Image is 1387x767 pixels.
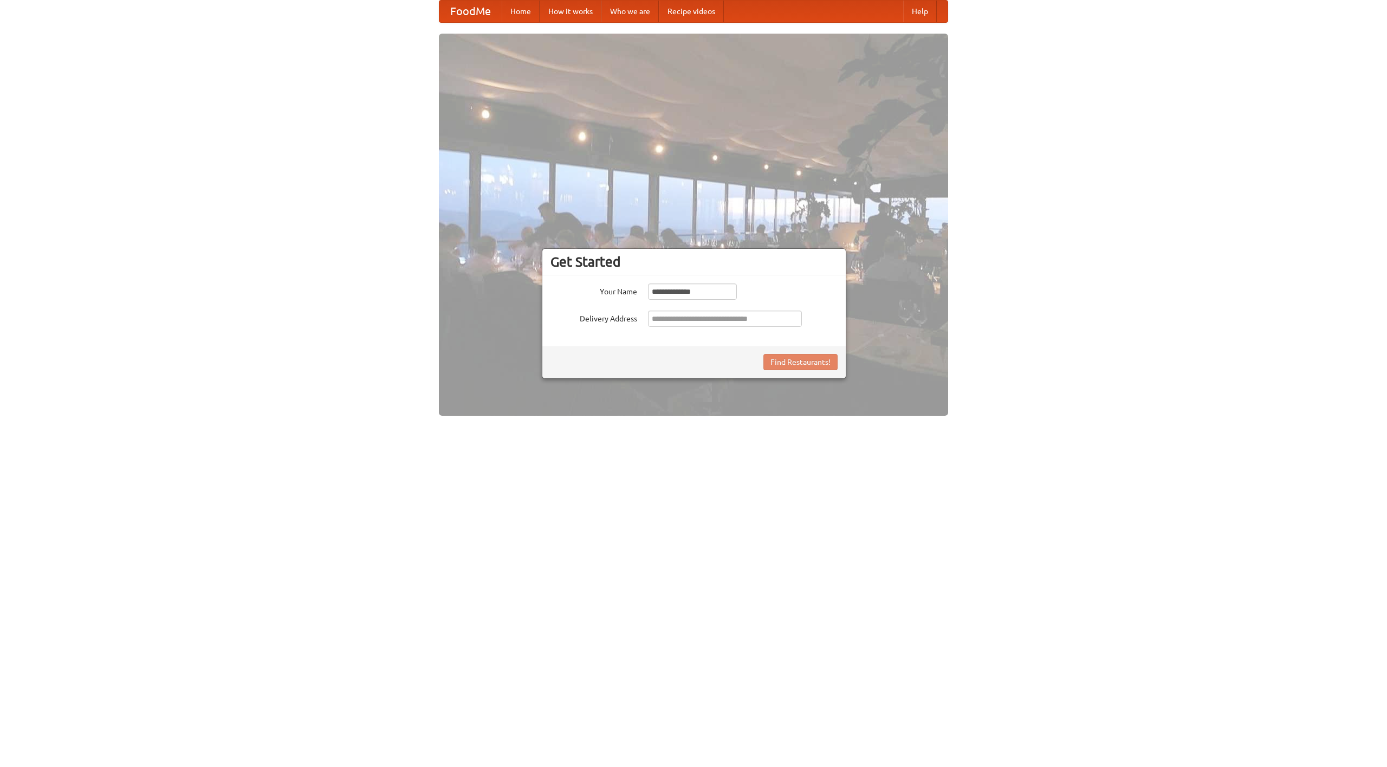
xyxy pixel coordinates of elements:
a: How it works [540,1,601,22]
h3: Get Started [550,254,838,270]
a: Recipe videos [659,1,724,22]
button: Find Restaurants! [763,354,838,370]
label: Your Name [550,283,637,297]
label: Delivery Address [550,311,637,324]
a: Home [502,1,540,22]
a: Help [903,1,937,22]
a: Who we are [601,1,659,22]
a: FoodMe [439,1,502,22]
